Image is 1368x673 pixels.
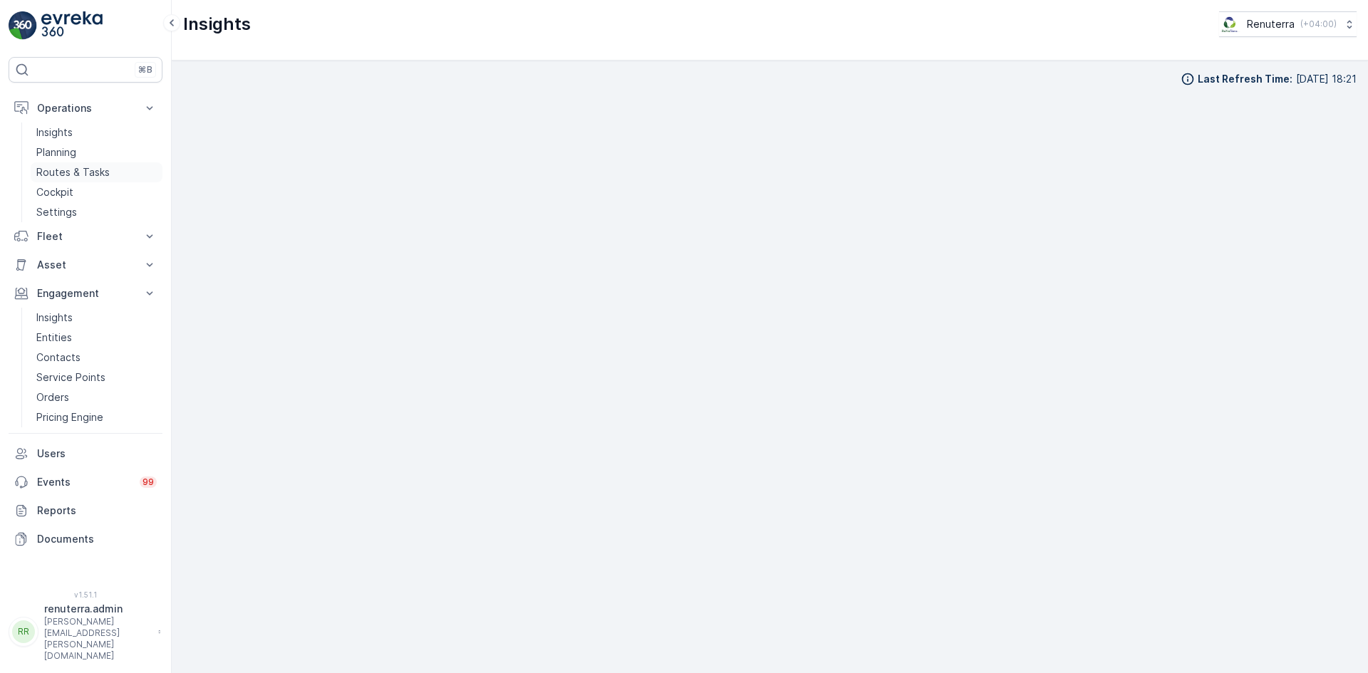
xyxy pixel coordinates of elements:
button: Renuterra(+04:00) [1219,11,1357,37]
p: [DATE] 18:21 [1296,72,1357,86]
a: Entities [31,328,162,348]
p: Insights [36,125,73,140]
a: Pricing Engine [31,407,162,427]
a: Documents [9,525,162,553]
p: ( +04:00 ) [1300,19,1337,30]
p: Engagement [37,286,134,301]
p: renuterra.admin [44,602,151,616]
p: Users [37,447,157,461]
button: RRrenuterra.admin[PERSON_NAME][EMAIL_ADDRESS][PERSON_NAME][DOMAIN_NAME] [9,602,162,662]
p: [PERSON_NAME][EMAIL_ADDRESS][PERSON_NAME][DOMAIN_NAME] [44,616,151,662]
p: Planning [36,145,76,160]
p: Contacts [36,350,81,365]
img: logo [9,11,37,40]
p: Pricing Engine [36,410,103,424]
p: Events [37,475,131,489]
p: 99 [142,476,154,488]
p: Insights [183,13,251,36]
img: Screenshot_2024-07-26_at_13.33.01.png [1219,16,1241,32]
p: Orders [36,390,69,405]
p: Insights [36,311,73,325]
a: Contacts [31,348,162,367]
a: Cockpit [31,182,162,202]
p: Documents [37,532,157,546]
button: Asset [9,251,162,279]
p: Last Refresh Time : [1198,72,1292,86]
a: Events99 [9,468,162,496]
p: Operations [37,101,134,115]
button: Engagement [9,279,162,308]
a: Users [9,439,162,468]
p: Settings [36,205,77,219]
p: Service Points [36,370,105,385]
p: Reports [37,504,157,518]
p: Renuterra [1247,17,1295,31]
span: v 1.51.1 [9,590,162,599]
img: logo_light-DOdMpM7g.png [41,11,103,40]
a: Service Points [31,367,162,387]
p: Fleet [37,229,134,244]
button: Operations [9,94,162,122]
div: RR [12,620,35,643]
a: Reports [9,496,162,525]
a: Insights [31,308,162,328]
p: Cockpit [36,185,73,199]
p: Asset [37,258,134,272]
a: Settings [31,202,162,222]
p: Entities [36,330,72,345]
p: Routes & Tasks [36,165,110,179]
a: Orders [31,387,162,407]
a: Planning [31,142,162,162]
a: Insights [31,122,162,142]
a: Routes & Tasks [31,162,162,182]
p: ⌘B [138,64,152,75]
button: Fleet [9,222,162,251]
